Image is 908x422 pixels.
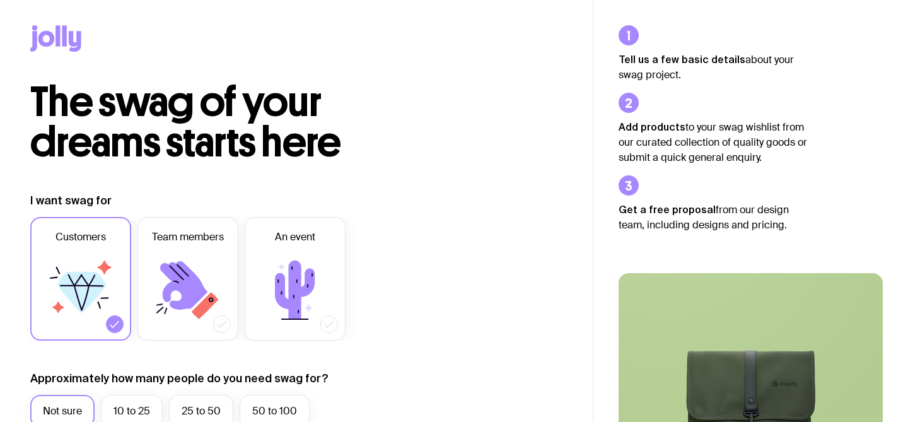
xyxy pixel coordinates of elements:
[619,202,808,233] p: from our design team, including designs and pricing.
[30,193,112,208] label: I want swag for
[619,121,685,132] strong: Add products
[275,230,315,245] span: An event
[55,230,106,245] span: Customers
[619,204,716,215] strong: Get a free proposal
[619,52,808,83] p: about your swag project.
[619,119,808,165] p: to your swag wishlist from our curated collection of quality goods or submit a quick general enqu...
[30,371,329,386] label: Approximately how many people do you need swag for?
[152,230,224,245] span: Team members
[619,54,745,65] strong: Tell us a few basic details
[30,77,341,167] span: The swag of your dreams starts here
